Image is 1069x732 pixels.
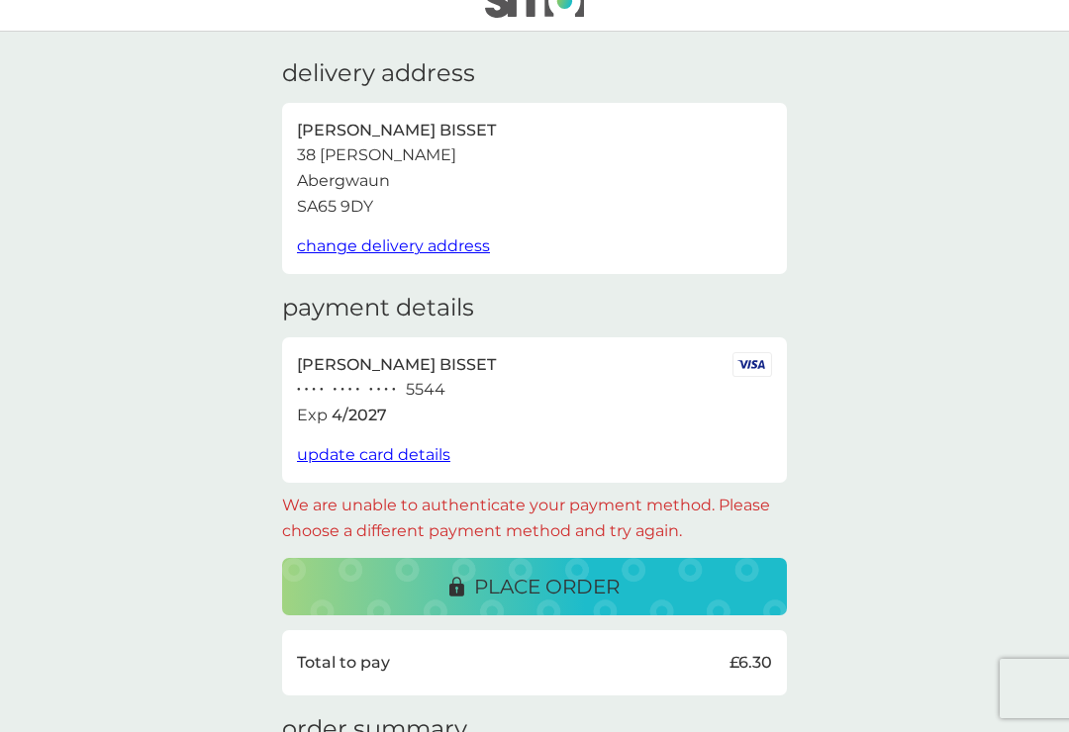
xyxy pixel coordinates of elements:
[384,385,388,395] p: ●
[297,385,301,395] p: ●
[297,403,328,428] p: Exp
[312,385,316,395] p: ●
[297,236,490,255] span: change delivery address
[340,385,344,395] p: ●
[282,558,787,615] button: place order
[282,294,474,322] h3: payment details
[406,377,445,403] p: 5544
[332,403,387,428] p: 4 / 2027
[474,571,620,602] p: place order
[297,142,456,168] p: 38 [PERSON_NAME]
[348,385,352,395] p: ●
[305,385,309,395] p: ●
[297,650,390,676] p: Total to pay
[355,385,359,395] p: ●
[297,194,373,220] p: SA65 9DY
[282,493,787,543] p: We are unable to authenticate your payment method. Please choose a different payment method and t...
[392,385,396,395] p: ●
[297,118,496,143] p: [PERSON_NAME] BISSET
[297,442,450,468] button: update card details
[282,59,475,88] h3: delivery address
[297,352,496,378] p: [PERSON_NAME] BISSET
[297,233,490,259] button: change delivery address
[297,445,450,464] span: update card details
[334,385,338,395] p: ●
[729,650,772,676] p: £6.30
[369,385,373,395] p: ●
[377,385,381,395] p: ●
[297,168,390,194] p: Abergwaun
[320,385,324,395] p: ●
